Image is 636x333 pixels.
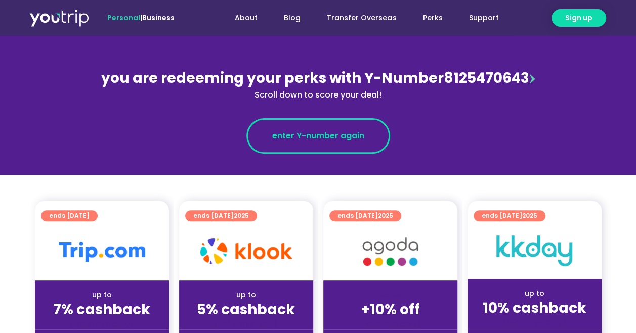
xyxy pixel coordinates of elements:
strong: 10% cashback [483,298,586,318]
div: Scroll down to score your deal! [99,89,538,101]
a: Business [142,13,175,23]
a: Sign up [552,9,606,27]
span: ends [DATE] [482,210,537,221]
span: Personal [107,13,140,23]
a: ends [DATE] [41,210,98,221]
div: up to [476,288,593,299]
div: up to [43,290,161,300]
a: ends [DATE]2025 [329,210,401,221]
div: (for stays only) [331,319,449,329]
a: Support [455,9,512,27]
span: | [107,13,175,23]
a: Blog [271,9,314,27]
span: 2025 [234,211,249,220]
a: ends [DATE]2025 [474,210,545,221]
div: (for stays only) [43,319,161,329]
span: enter Y-number again [272,130,364,142]
div: (for stays only) [187,319,305,329]
span: 2025 [522,211,537,220]
span: ends [DATE] [193,210,249,221]
span: Sign up [565,13,592,23]
strong: 5% cashback [197,300,295,319]
div: 8125470643 [99,68,538,101]
span: 2025 [378,211,393,220]
div: (for stays only) [476,317,593,328]
a: Perks [409,9,455,27]
span: ends [DATE] [337,210,393,221]
a: enter Y-number again [246,118,390,154]
a: About [222,9,271,27]
span: ends [DATE] [49,210,90,221]
a: Transfer Overseas [314,9,409,27]
span: up to [381,290,400,300]
a: ends [DATE]2025 [185,210,257,221]
strong: +10% off [361,300,420,319]
strong: 7% cashback [53,300,150,319]
div: up to [187,290,305,300]
span: you are redeeming your perks with Y-Number [101,68,444,88]
nav: Menu [202,9,512,27]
